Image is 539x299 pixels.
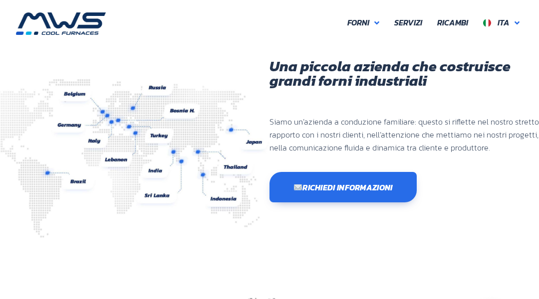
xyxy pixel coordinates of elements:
[394,16,422,29] span: Servizi
[387,12,430,33] a: Servizi
[294,183,302,191] img: ✉️
[430,12,476,33] a: Ricambi
[269,59,539,88] h1: Una piccola azienda che costruisce grandi forni industriali
[340,12,387,33] a: Forni
[347,16,369,29] span: Forni
[498,16,510,28] span: Ita
[437,16,468,29] span: Ricambi
[269,172,417,202] a: ✉️Richiedi informazioni
[293,183,393,191] span: Richiedi informazioni
[269,116,539,154] p: Siamo un’azienda a conduzione familiare: questo si riflette nel nostro stretto rapporto con i nos...
[476,12,527,33] a: Ita
[16,12,106,35] img: MWS s.r.l.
